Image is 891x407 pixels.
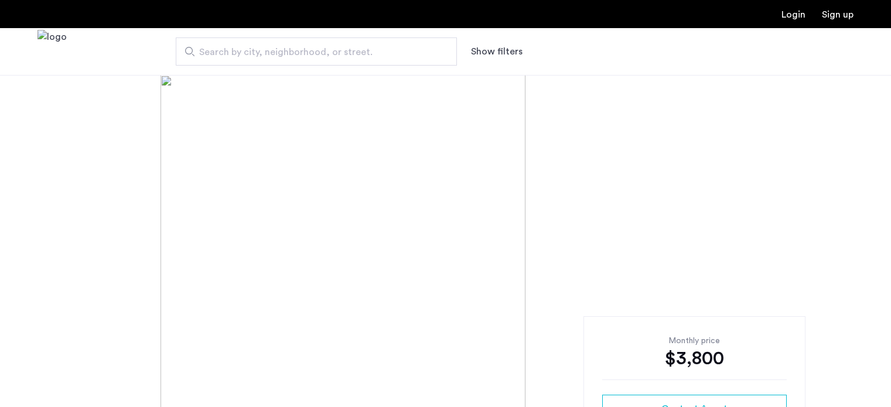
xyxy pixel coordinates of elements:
[176,37,457,66] input: Apartment Search
[471,45,523,59] button: Show or hide filters
[781,10,805,19] a: Login
[602,347,787,370] div: $3,800
[37,30,67,74] img: logo
[37,30,67,74] a: Cazamio Logo
[822,10,854,19] a: Registration
[602,335,787,347] div: Monthly price
[199,45,424,59] span: Search by city, neighborhood, or street.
